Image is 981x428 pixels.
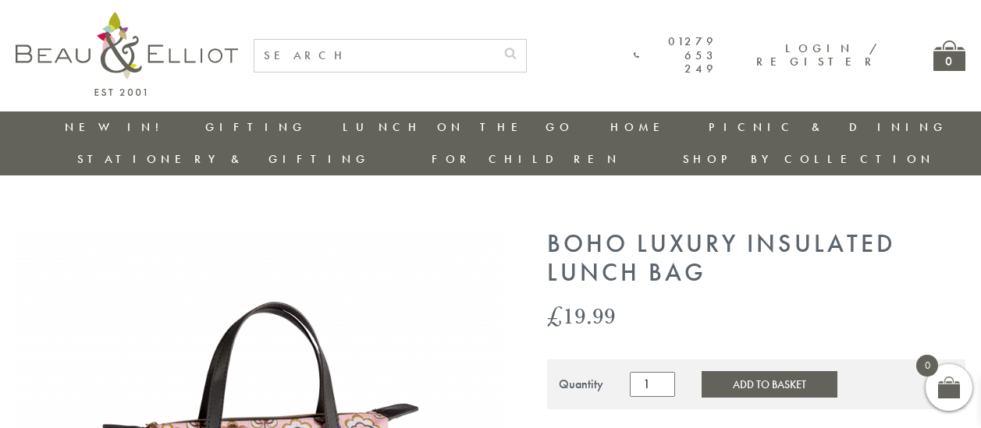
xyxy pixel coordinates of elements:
a: 0 [933,41,965,71]
button: Add to Basket [702,371,837,398]
a: 01279 653 249 [634,35,717,76]
a: Stationery & Gifting [77,151,370,167]
input: Product quantity [630,372,675,397]
a: Login / Register [756,41,879,69]
h1: Boho Luxury Insulated Lunch Bag [547,230,965,288]
input: SEARCH [254,40,495,72]
a: Lunch On The Go [343,119,574,135]
a: New in! [65,119,169,135]
bdi: 19.99 [547,299,616,331]
a: Picnic & Dining [709,119,947,135]
a: Home [610,119,673,135]
div: Quantity [559,377,603,391]
a: Shop by collection [683,151,935,167]
span: 0 [916,355,938,377]
img: logo [16,12,238,96]
span: £ [547,299,563,331]
a: Gifting [205,119,307,135]
a: For Children [432,151,621,167]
